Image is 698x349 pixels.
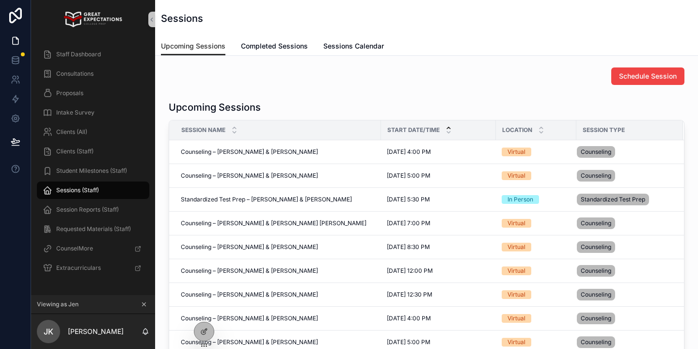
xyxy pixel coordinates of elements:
[161,41,225,51] span: Upcoming Sessions
[181,243,318,251] span: Counseling – [PERSON_NAME] & [PERSON_NAME]
[56,89,83,97] span: Proposals
[387,219,430,227] span: [DATE] 7:00 PM
[37,162,149,180] a: Student Milestones (Staff)
[387,196,430,203] span: [DATE] 5:30 PM
[161,37,225,56] a: Upcoming Sessions
[581,267,611,275] span: Counseling
[241,37,308,57] a: Completed Sessions
[181,219,366,227] span: Counseling – [PERSON_NAME] & [PERSON_NAME] [PERSON_NAME]
[37,259,149,277] a: Extracurriculars
[508,148,525,156] div: Virtual
[169,100,261,114] h1: Upcoming Sessions
[581,148,611,156] span: Counseling
[508,314,525,323] div: Virtual
[37,84,149,102] a: Proposals
[611,67,684,85] button: Schedule Session
[56,186,99,194] span: Sessions (Staff)
[619,71,677,81] span: Schedule Session
[583,126,625,134] span: Session Type
[508,171,525,180] div: Virtual
[323,37,384,57] a: Sessions Calendar
[37,201,149,218] a: Session Reports (Staff)
[56,148,94,155] span: Clients (Staff)
[581,243,611,251] span: Counseling
[181,291,318,299] span: Counseling – [PERSON_NAME] & [PERSON_NAME]
[31,39,155,289] div: scrollable content
[508,195,533,204] div: In Person
[323,41,384,51] span: Sessions Calendar
[181,338,318,346] span: Counseling – [PERSON_NAME] & [PERSON_NAME]
[181,267,318,275] span: Counseling – [PERSON_NAME] & [PERSON_NAME]
[44,326,53,337] span: JK
[387,126,440,134] span: Start Date/Time
[37,123,149,141] a: Clients (All)
[387,172,430,180] span: [DATE] 5:00 PM
[387,315,431,322] span: [DATE] 4:00 PM
[37,182,149,199] a: Sessions (Staff)
[56,167,127,175] span: Student Milestones (Staff)
[68,327,124,336] p: [PERSON_NAME]
[508,219,525,228] div: Virtual
[161,12,203,25] h1: Sessions
[56,206,119,214] span: Session Reports (Staff)
[37,220,149,238] a: Requested Materials (Staff)
[181,148,318,156] span: Counseling – [PERSON_NAME] & [PERSON_NAME]
[64,12,122,27] img: App logo
[581,291,611,299] span: Counseling
[37,143,149,160] a: Clients (Staff)
[56,109,95,116] span: Intake Survey
[56,245,93,252] span: CounselMore
[56,70,94,78] span: Consultations
[581,338,611,346] span: Counseling
[387,243,430,251] span: [DATE] 8:30 PM
[581,315,611,322] span: Counseling
[508,338,525,347] div: Virtual
[181,172,318,180] span: Counseling – [PERSON_NAME] & [PERSON_NAME]
[387,291,432,299] span: [DATE] 12:30 PM
[581,196,645,203] span: Standardized Test Prep
[387,338,430,346] span: [DATE] 5:00 PM
[241,41,308,51] span: Completed Sessions
[508,290,525,299] div: Virtual
[56,128,87,136] span: Clients (All)
[581,172,611,180] span: Counseling
[387,148,431,156] span: [DATE] 4:00 PM
[508,243,525,251] div: Virtual
[181,196,352,203] span: Standardized Test Prep – [PERSON_NAME] & [PERSON_NAME]
[181,315,318,322] span: Counseling – [PERSON_NAME] & [PERSON_NAME]
[181,126,225,134] span: Session Name
[37,46,149,63] a: Staff Dashboard
[37,65,149,83] a: Consultations
[37,240,149,257] a: CounselMore
[56,264,101,272] span: Extracurriculars
[37,300,79,308] span: Viewing as Jen
[581,219,611,227] span: Counseling
[508,266,525,275] div: Virtual
[56,50,101,58] span: Staff Dashboard
[502,126,532,134] span: Location
[37,104,149,121] a: Intake Survey
[387,267,433,275] span: [DATE] 12:00 PM
[56,225,131,233] span: Requested Materials (Staff)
